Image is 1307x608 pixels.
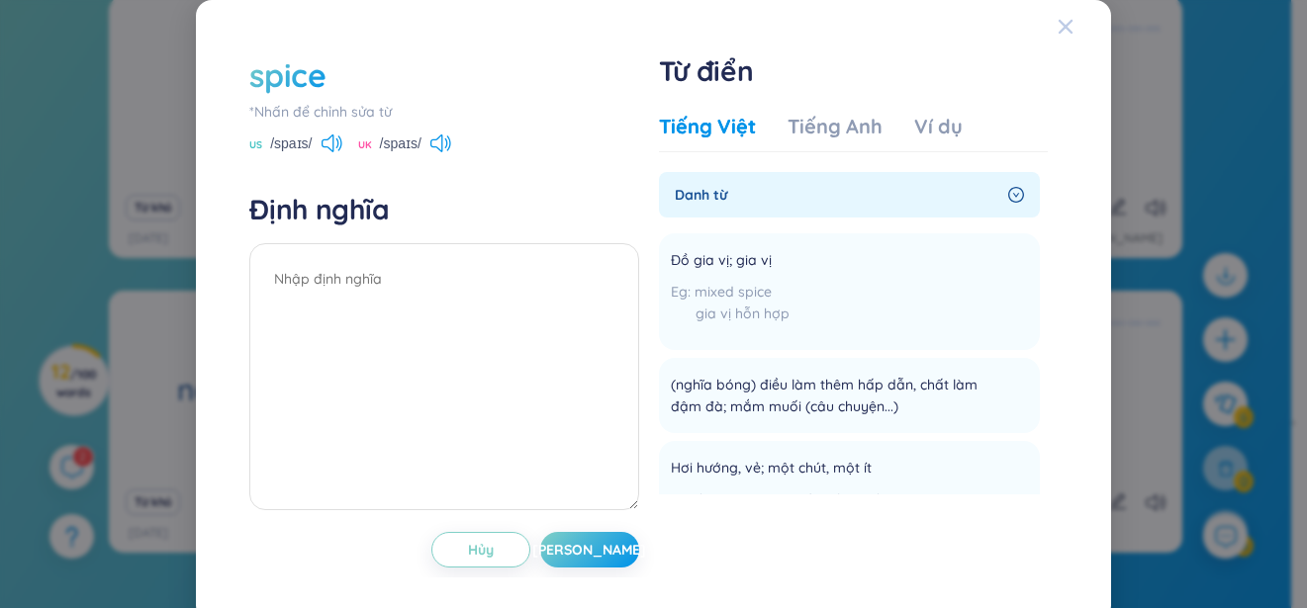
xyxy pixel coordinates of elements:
[532,540,646,560] span: [PERSON_NAME]
[671,457,872,480] span: Hơi hướng, vẻ; một chút, một ít
[675,184,1000,206] span: Danh từ
[695,490,900,508] span: there is a spice of malice in him
[671,249,772,273] span: Đồ gia vị; gia vị
[468,540,494,560] span: Hủy
[249,101,638,123] div: *Nhấn để chỉnh sửa từ
[249,53,326,97] div: spice
[671,374,1002,417] span: (nghĩa bóng) điều làm thêm hấp dẫn, chất làm đậm đà; mắm muối (câu chuyện...)
[659,113,756,140] div: Tiếng Việt
[914,113,963,140] div: Ví dụ
[249,137,262,153] span: US
[671,303,797,324] div: gia vị hỗn hợp
[659,53,1048,89] h1: Từ điển
[270,132,312,154] span: /spaɪs/
[380,132,421,154] span: /spaɪs/
[695,283,772,301] span: mixed spice
[358,137,372,153] span: UK
[788,113,883,140] div: Tiếng Anh
[249,192,638,227] h4: Định nghĩa
[1008,187,1024,203] span: right-circle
